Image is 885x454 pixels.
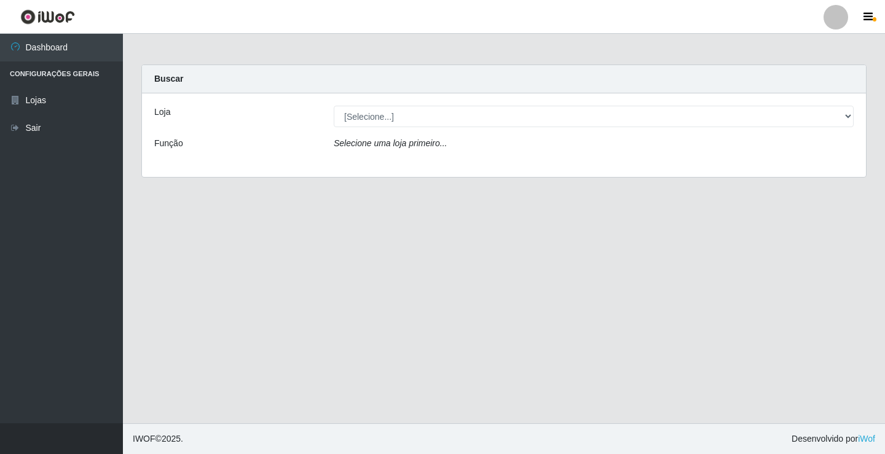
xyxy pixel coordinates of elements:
img: CoreUI Logo [20,9,75,25]
label: Loja [154,106,170,119]
label: Função [154,137,183,150]
a: iWof [858,434,875,444]
span: IWOF [133,434,155,444]
span: © 2025 . [133,432,183,445]
strong: Buscar [154,74,183,84]
i: Selecione uma loja primeiro... [334,138,447,148]
span: Desenvolvido por [792,432,875,445]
